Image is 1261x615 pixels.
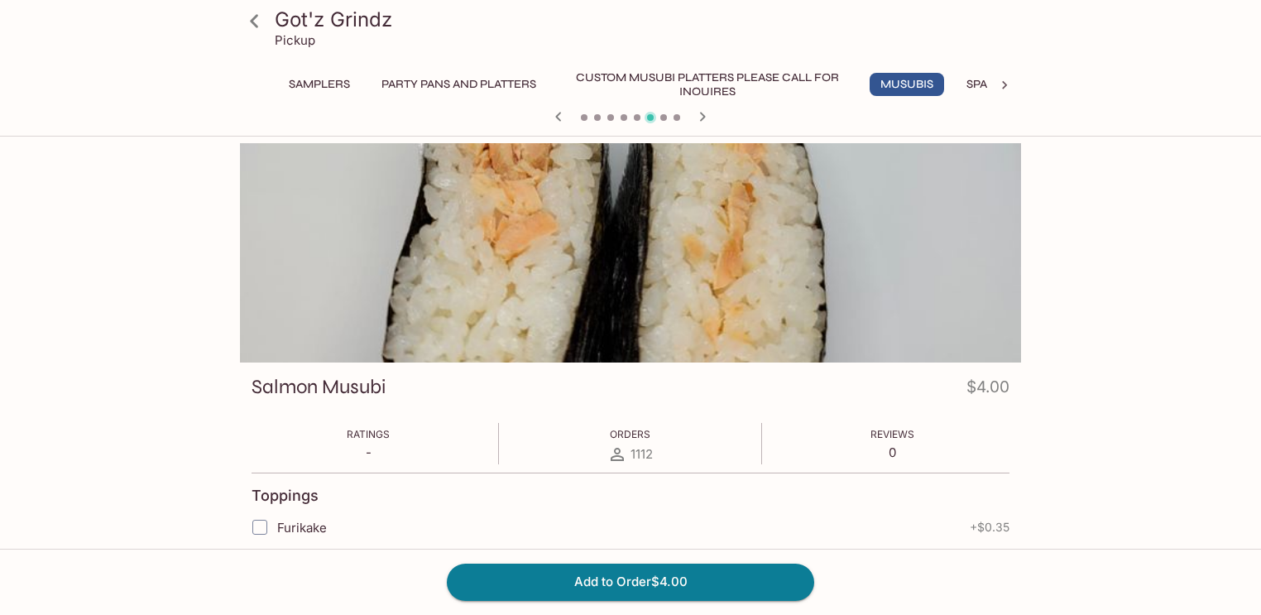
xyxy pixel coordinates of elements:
[957,73,1062,96] button: Spam Musubis
[275,7,1014,32] h3: Got'z Grindz
[870,73,944,96] button: Musubis
[966,374,1009,406] h4: $4.00
[870,444,914,460] p: 0
[970,521,1009,534] span: + $0.35
[252,374,386,400] h3: Salmon Musubi
[372,73,545,96] button: Party Pans and Platters
[630,446,653,462] span: 1112
[870,428,914,440] span: Reviews
[559,73,856,96] button: Custom Musubi Platters PLEASE CALL FOR INQUIRES
[252,487,319,505] h4: Toppings
[280,73,359,96] button: Samplers
[347,444,390,460] p: -
[447,564,814,600] button: Add to Order$4.00
[610,428,650,440] span: Orders
[240,143,1021,363] div: Salmon Musubi
[275,32,315,48] p: Pickup
[277,520,327,536] span: Furikake
[347,428,390,440] span: Ratings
